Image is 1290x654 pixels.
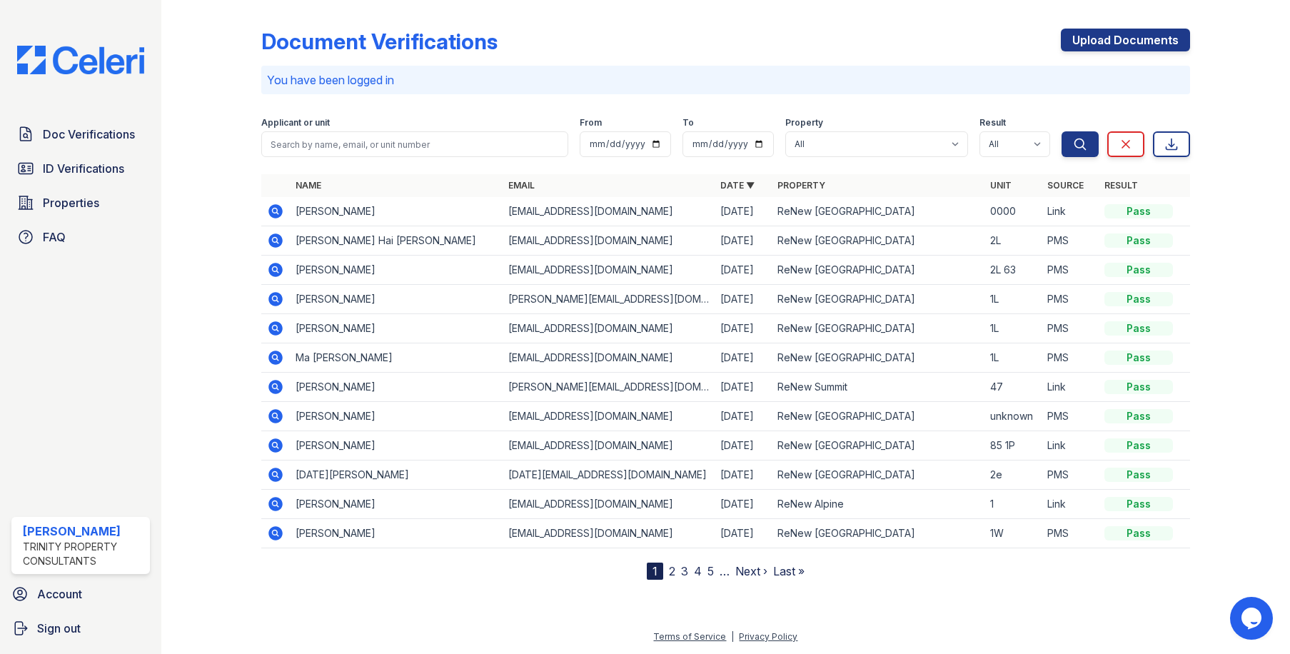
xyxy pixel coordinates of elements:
[6,614,156,643] a: Sign out
[772,256,984,285] td: ReNew [GEOGRAPHIC_DATA]
[503,343,715,373] td: [EMAIL_ADDRESS][DOMAIN_NAME]
[773,564,805,578] a: Last »
[1104,321,1173,336] div: Pass
[984,256,1042,285] td: 2L 63
[503,197,715,226] td: [EMAIL_ADDRESS][DOMAIN_NAME]
[669,564,675,578] a: 2
[37,585,82,603] span: Account
[715,402,772,431] td: [DATE]
[682,117,694,129] label: To
[990,180,1012,191] a: Unit
[503,256,715,285] td: [EMAIL_ADDRESS][DOMAIN_NAME]
[984,285,1042,314] td: 1L
[715,519,772,548] td: [DATE]
[1104,380,1173,394] div: Pass
[1042,314,1099,343] td: PMS
[715,285,772,314] td: [DATE]
[1042,226,1099,256] td: PMS
[11,223,150,251] a: FAQ
[984,226,1042,256] td: 2L
[43,228,66,246] span: FAQ
[1104,438,1173,453] div: Pass
[261,29,498,54] div: Document Verifications
[984,343,1042,373] td: 1L
[503,461,715,490] td: [DATE][EMAIL_ADDRESS][DOMAIN_NAME]
[503,314,715,343] td: [EMAIL_ADDRESS][DOMAIN_NAME]
[694,564,702,578] a: 4
[1104,497,1173,511] div: Pass
[261,131,568,157] input: Search by name, email, or unit number
[772,314,984,343] td: ReNew [GEOGRAPHIC_DATA]
[979,117,1006,129] label: Result
[1042,285,1099,314] td: PMS
[1104,233,1173,248] div: Pass
[681,564,688,578] a: 3
[984,314,1042,343] td: 1L
[1104,526,1173,540] div: Pass
[1104,204,1173,218] div: Pass
[772,461,984,490] td: ReNew [GEOGRAPHIC_DATA]
[503,402,715,431] td: [EMAIL_ADDRESS][DOMAIN_NAME]
[290,256,502,285] td: [PERSON_NAME]
[772,373,984,402] td: ReNew Summit
[707,564,714,578] a: 5
[720,180,755,191] a: Date ▼
[1104,180,1138,191] a: Result
[1104,292,1173,306] div: Pass
[715,314,772,343] td: [DATE]
[715,373,772,402] td: [DATE]
[503,519,715,548] td: [EMAIL_ADDRESS][DOMAIN_NAME]
[503,226,715,256] td: [EMAIL_ADDRESS][DOMAIN_NAME]
[984,461,1042,490] td: 2e
[503,431,715,461] td: [EMAIL_ADDRESS][DOMAIN_NAME]
[1042,343,1099,373] td: PMS
[11,154,150,183] a: ID Verifications
[772,402,984,431] td: ReNew [GEOGRAPHIC_DATA]
[984,197,1042,226] td: 0000
[647,563,663,580] div: 1
[11,120,150,149] a: Doc Verifications
[290,314,502,343] td: [PERSON_NAME]
[1061,29,1190,51] a: Upload Documents
[715,343,772,373] td: [DATE]
[23,523,144,540] div: [PERSON_NAME]
[772,226,984,256] td: ReNew [GEOGRAPHIC_DATA]
[772,431,984,461] td: ReNew [GEOGRAPHIC_DATA]
[1042,519,1099,548] td: PMS
[772,343,984,373] td: ReNew [GEOGRAPHIC_DATA]
[772,285,984,314] td: ReNew [GEOGRAPHIC_DATA]
[653,631,726,642] a: Terms of Service
[1104,263,1173,277] div: Pass
[984,373,1042,402] td: 47
[715,226,772,256] td: [DATE]
[503,373,715,402] td: [PERSON_NAME][EMAIL_ADDRESS][DOMAIN_NAME]
[1042,431,1099,461] td: Link
[261,117,330,129] label: Applicant or unit
[508,180,535,191] a: Email
[296,180,321,191] a: Name
[290,461,502,490] td: [DATE][PERSON_NAME]
[739,631,797,642] a: Privacy Policy
[715,197,772,226] td: [DATE]
[785,117,823,129] label: Property
[715,256,772,285] td: [DATE]
[23,540,144,568] div: Trinity Property Consultants
[290,285,502,314] td: [PERSON_NAME]
[1042,197,1099,226] td: Link
[580,117,602,129] label: From
[984,402,1042,431] td: unknown
[715,490,772,519] td: [DATE]
[290,373,502,402] td: [PERSON_NAME]
[1104,409,1173,423] div: Pass
[290,519,502,548] td: [PERSON_NAME]
[267,71,1184,89] p: You have been logged in
[1230,597,1276,640] iframe: chat widget
[715,461,772,490] td: [DATE]
[43,194,99,211] span: Properties
[290,226,502,256] td: [PERSON_NAME] Hai [PERSON_NAME]
[6,580,156,608] a: Account
[1104,468,1173,482] div: Pass
[772,197,984,226] td: ReNew [GEOGRAPHIC_DATA]
[1104,351,1173,365] div: Pass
